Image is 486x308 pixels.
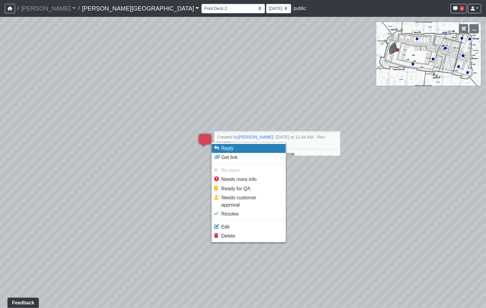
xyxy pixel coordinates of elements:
[221,177,257,182] span: Needs more info
[82,2,199,14] a: [PERSON_NAME][GEOGRAPHIC_DATA]
[451,4,467,13] button: 4
[221,146,234,151] span: Reply
[221,195,257,207] span: Needs customer approval
[294,6,306,11] span: public
[221,224,230,229] span: Edit
[221,168,240,173] span: Re-open
[15,2,21,14] span: /
[460,6,464,11] span: 4
[5,296,40,308] iframe: Ybug feedback widget
[221,233,235,238] span: Delete
[221,186,251,191] span: Ready for QA
[221,155,238,160] span: Get link
[21,2,76,14] a: [PERSON_NAME]
[221,211,239,216] span: Resolve
[76,2,82,14] span: /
